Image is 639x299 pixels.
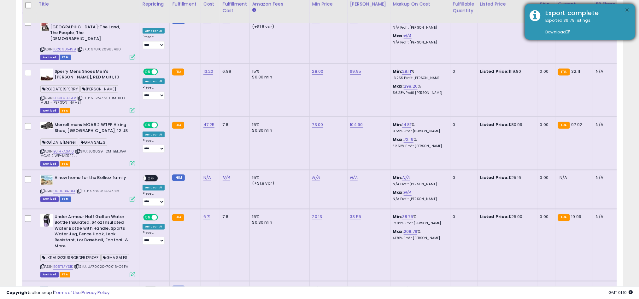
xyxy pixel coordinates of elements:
b: Min: [393,68,402,74]
div: % [393,83,445,95]
b: Max: [393,136,404,142]
div: 15% [252,69,305,74]
span: OFF [157,123,167,128]
div: Amazon AI [143,78,165,84]
div: N/A [596,122,617,128]
a: 33.55 [350,214,361,220]
div: $19.80 [480,69,532,74]
div: BB Share 24h. [596,1,619,14]
span: ON [144,69,152,75]
span: Listings that have been deleted from Seller Central [40,108,59,113]
a: 28.11 [402,68,411,75]
b: Min: [393,122,402,128]
img: 41Ttqq8ZCVL._SL40_.jpg [40,122,53,129]
span: | SKU: 9781626985490 [77,47,121,52]
div: Preset: [143,35,165,49]
div: % [393,69,445,80]
div: 15% [252,122,305,128]
span: RG[DATE]SPERRY [40,85,80,93]
div: Amazon AI [143,185,165,191]
b: Merrell mens MOAB 2 WTPF Hiking Shoe, [GEOGRAPHIC_DATA], 12 US [55,122,131,135]
span: OFF [157,215,167,220]
span: | SKU: 9789090347318 [76,189,119,194]
p: 41.76% Profit [PERSON_NAME] [393,236,445,241]
small: Amazon Fees. [252,8,256,13]
div: 0 [453,122,472,128]
a: 298.26 [404,83,418,89]
img: 31gIfQLyT0L._SL40_.jpg [40,214,53,227]
div: [PERSON_NAME] [350,1,388,8]
div: (+$1.8 var) [252,181,305,187]
div: Current Buybox Price [558,1,590,14]
a: 104.90 [350,122,363,128]
small: FBA [172,122,184,129]
small: FBA [558,69,570,76]
div: 0.00 [540,122,550,128]
a: N/A [350,175,358,181]
a: N/A [223,175,230,181]
b: Max: [393,33,404,39]
span: 32.11 [572,68,580,74]
div: $25.16 [480,175,532,181]
strong: Copyright [6,290,29,296]
a: B01HFA6A10 [53,149,74,154]
div: 0.00 [540,214,550,220]
a: Download [545,29,570,35]
div: % [393,229,445,241]
a: N/A [404,33,411,39]
p: 32.52% Profit [PERSON_NAME] [393,144,445,148]
b: Min: [393,175,402,181]
div: Amazon AI [143,132,165,137]
div: Fulfillable Quantity [453,1,475,14]
span: Listings that have been deleted from Seller Central [40,55,59,60]
div: Export complete [541,9,630,18]
span: JK11AUG23USBORDER125OFF [40,254,101,262]
span: GMA SALES [79,139,107,146]
div: Exported 36178 listings. [541,18,630,35]
span: Listings that have been deleted from Seller Central [40,161,59,167]
span: OFF [146,176,156,181]
div: Markup on Cost [393,1,448,8]
div: Fulfillment Cost [223,1,247,14]
div: 0 [453,214,472,220]
span: FBM [60,197,71,202]
span: [PERSON_NAME] [80,85,118,93]
div: Title [39,1,137,8]
div: % [393,122,445,134]
small: FBA [558,214,570,221]
div: $25.00 [480,214,532,220]
p: N/A Profit [PERSON_NAME] [393,40,445,45]
span: GMA SALES [101,254,130,262]
a: N/A [402,175,410,181]
small: FBA [558,122,570,129]
p: N/A Profit [PERSON_NAME] [393,182,445,187]
img: 41+TDwX71EL._SL40_.jpg [40,69,53,81]
div: N/A [596,69,617,74]
b: Listed Price: [480,68,509,74]
div: Fulfillment [172,1,198,8]
b: Listed Price: [480,214,509,220]
a: 14.81 [402,122,411,128]
span: Listings that have been deleted from Seller Central [40,272,59,278]
b: Min: [393,214,402,220]
a: 73.00 [312,122,323,128]
span: RG[DATE]Merrell [40,139,78,146]
div: 0.00 [540,175,550,181]
div: Amazon AI [143,224,165,230]
div: 7.8 [223,122,245,128]
div: Cost [203,1,217,8]
a: 72.19 [404,136,413,143]
div: seller snap | | [6,290,109,296]
div: 0 [453,69,472,74]
a: 1626985499 [53,47,76,52]
span: 97.92 [572,122,583,128]
div: $0.30 min [252,74,305,80]
span: ON [144,215,152,220]
div: 15% [252,175,305,181]
b: Max: [393,83,404,89]
div: % [393,214,445,226]
span: Listings that have been deleted from Seller Central [40,197,59,202]
div: ASIN: [40,122,135,166]
div: 0 [453,175,472,181]
p: N/A Profit [PERSON_NAME] [393,26,445,30]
